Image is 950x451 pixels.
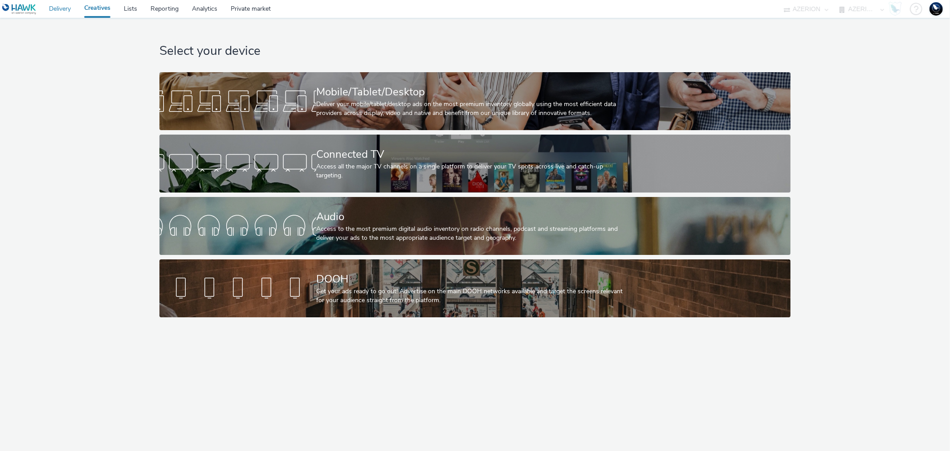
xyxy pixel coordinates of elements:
[2,4,37,15] img: undefined Logo
[889,2,905,16] a: Hawk Academy
[316,162,630,180] div: Access all the major TV channels on a single platform to deliver your TV spots across live and ca...
[159,135,791,193] a: Connected TVAccess all the major TV channels on a single platform to deliver your TV spots across...
[159,43,791,60] h1: Select your device
[316,209,630,225] div: Audio
[889,2,902,16] img: Hawk Academy
[159,72,791,130] a: Mobile/Tablet/DesktopDeliver your mobile/tablet/desktop ads on the most premium inventory globall...
[316,84,630,100] div: Mobile/Tablet/Desktop
[316,100,630,118] div: Deliver your mobile/tablet/desktop ads on the most premium inventory globally using the most effi...
[316,225,630,243] div: Access to the most premium digital audio inventory on radio channels, podcast and streaming platf...
[930,2,943,16] img: Support Hawk
[316,271,630,287] div: DOOH
[159,197,791,255] a: AudioAccess to the most premium digital audio inventory on radio channels, podcast and streaming ...
[316,287,630,305] div: Get your ads ready to go out! Advertise on the main DOOH networks available and target the screen...
[159,259,791,317] a: DOOHGet your ads ready to go out! Advertise on the main DOOH networks available and target the sc...
[316,147,630,162] div: Connected TV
